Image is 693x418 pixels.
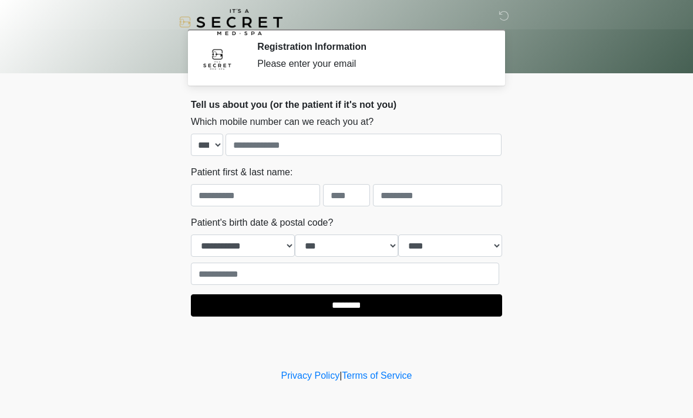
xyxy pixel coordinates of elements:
[191,216,333,230] label: Patient's birth date & postal code?
[342,371,412,380] a: Terms of Service
[257,41,485,52] h2: Registration Information
[200,41,235,76] img: Agent Avatar
[339,371,342,380] a: |
[191,99,502,110] h2: Tell us about you (or the patient if it's not you)
[179,9,282,35] img: It's A Secret Med Spa Logo
[191,165,292,179] label: Patient first & last name:
[257,57,485,71] div: Please enter your email
[191,115,374,129] label: Which mobile number can we reach you at?
[281,371,340,380] a: Privacy Policy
